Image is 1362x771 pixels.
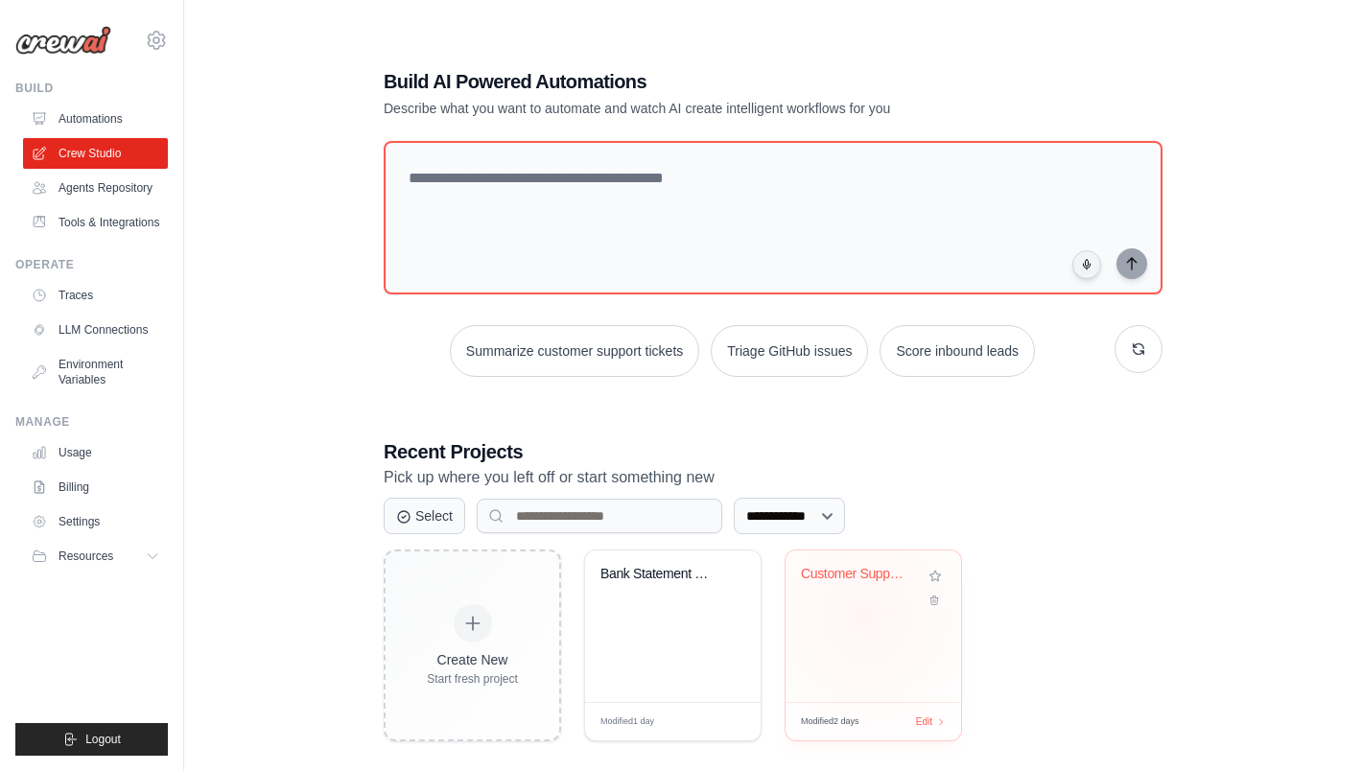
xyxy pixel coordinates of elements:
[384,68,1028,95] h1: Build AI Powered Automations
[23,104,168,134] a: Automations
[23,280,168,311] a: Traces
[23,437,168,468] a: Usage
[23,472,168,502] a: Billing
[925,566,946,587] button: Add to favorites
[23,138,168,169] a: Crew Studio
[384,438,1162,465] h3: Recent Projects
[600,715,654,729] span: Modified 1 day
[23,541,168,572] button: Resources
[15,26,111,55] img: Logo
[427,671,518,687] div: Start fresh project
[801,566,917,583] div: Customer Support Ticket Automation
[15,81,168,96] div: Build
[23,315,168,345] a: LLM Connections
[15,723,168,756] button: Logout
[925,591,946,610] button: Delete project
[59,549,113,564] span: Resources
[23,207,168,238] a: Tools & Integrations
[85,732,121,747] span: Logout
[711,325,868,377] button: Triage GitHub issues
[1115,325,1162,373] button: Get new suggestions
[1072,250,1101,279] button: Click to speak your automation idea
[801,715,859,729] span: Modified 2 days
[427,650,518,669] div: Create New
[880,325,1035,377] button: Score inbound leads
[384,99,1028,118] p: Describe what you want to automate and watch AI create intelligent workflows for you
[23,506,168,537] a: Settings
[600,566,716,583] div: Bank Statement Income & Expense Analyzer
[23,349,168,395] a: Environment Variables
[450,325,699,377] button: Summarize customer support tickets
[916,714,932,729] span: Edit
[15,257,168,272] div: Operate
[384,465,1162,490] p: Pick up where you left off or start something new
[716,714,732,729] span: Edit
[15,414,168,430] div: Manage
[23,173,168,203] a: Agents Repository
[384,498,465,534] button: Select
